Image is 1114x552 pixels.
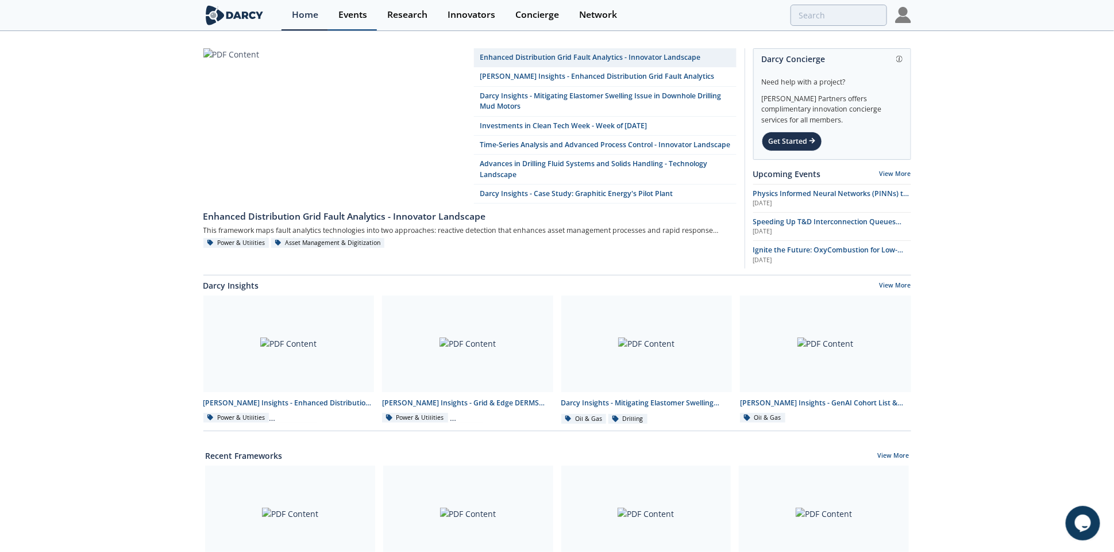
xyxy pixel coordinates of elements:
a: View More [880,281,911,292]
a: Upcoming Events [753,168,821,180]
div: Asset Management & Digitization [271,238,385,248]
div: [DATE] [753,199,911,208]
div: [PERSON_NAME] Insights - GenAI Cohort List & Contact Info [740,398,911,408]
a: Recent Frameworks [205,450,282,462]
div: Power & Utilities [382,413,448,423]
div: Enhanced Distribution Grid Fault Analytics - Innovator Landscape [203,210,737,224]
a: Darcy Insights [203,279,259,292]
div: Darcy Insights - Mitigating Elastomer Swelling Issue in Downhole Drilling Mud Motors [561,398,733,408]
iframe: chat widget [1066,506,1103,540]
span: Ignite the Future: OxyCombustion for Low-Carbon Power [753,245,904,265]
div: Home [292,10,318,20]
a: Investments in Clean Tech Week - Week of [DATE] [474,117,737,136]
span: Physics Informed Neural Networks (PINNs) to Accelerate Subsurface Scenario Analysis [753,189,909,209]
div: Innovators [448,10,495,20]
a: Enhanced Distribution Grid Fault Analytics - Innovator Landscape [203,204,737,223]
div: This framework maps fault analytics technologies into two approaches: reactive detection that enh... [203,224,737,238]
div: Power & Utilities [203,413,269,423]
a: Darcy Insights - Case Study: Graphitic Energy's Pilot Plant [474,185,737,204]
div: Concierge [515,10,559,20]
a: [PERSON_NAME] Insights - Enhanced Distribution Grid Fault Analytics [474,67,737,86]
a: PDF Content [PERSON_NAME] Insights - Grid & Edge DERMS Integration Power & Utilities [378,296,557,425]
div: [PERSON_NAME] Partners offers complimentary innovation concierge services for all members. [762,87,903,125]
div: Network [579,10,617,20]
div: Oil & Gas [561,414,607,424]
div: [DATE] [753,227,911,236]
a: Ignite the Future: OxyCombustion for Low-Carbon Power [DATE] [753,245,911,264]
a: PDF Content Darcy Insights - Mitigating Elastomer Swelling Issue in Downhole Drilling Mud Motors ... [557,296,737,425]
div: Get Started [762,132,822,151]
input: Advanced Search [791,5,887,26]
img: Profile [895,7,911,23]
a: Physics Informed Neural Networks (PINNs) to Accelerate Subsurface Scenario Analysis [DATE] [753,189,911,208]
a: Time-Series Analysis and Advanced Process Control - Innovator Landscape [474,136,737,155]
a: Speeding Up T&D Interconnection Queues with Enhanced Software Solutions [DATE] [753,217,911,236]
div: Oil & Gas [740,413,785,423]
img: logo-wide.svg [203,5,266,25]
a: View More [880,170,911,178]
img: information.svg [896,56,903,62]
div: Events [338,10,367,20]
div: Darcy Concierge [762,49,903,69]
div: [DATE] [753,256,911,265]
div: [PERSON_NAME] Insights - Grid & Edge DERMS Integration [382,398,553,408]
div: [PERSON_NAME] Insights - Enhanced Distribution Grid Fault Analytics [203,398,375,408]
div: Drilling [608,414,647,424]
a: Darcy Insights - Mitigating Elastomer Swelling Issue in Downhole Drilling Mud Motors [474,87,737,117]
span: Speeding Up T&D Interconnection Queues with Enhanced Software Solutions [753,217,902,237]
div: Power & Utilities [203,238,269,248]
a: View More [877,451,909,462]
a: Advances in Drilling Fluid Systems and Solids Handling - Technology Landscape [474,155,737,185]
a: PDF Content [PERSON_NAME] Insights - GenAI Cohort List & Contact Info Oil & Gas [736,296,915,425]
a: PDF Content [PERSON_NAME] Insights - Enhanced Distribution Grid Fault Analytics Power & Utilities [199,296,379,425]
a: Enhanced Distribution Grid Fault Analytics - Innovator Landscape [474,48,737,67]
div: Need help with a project? [762,69,903,87]
div: Research [387,10,427,20]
